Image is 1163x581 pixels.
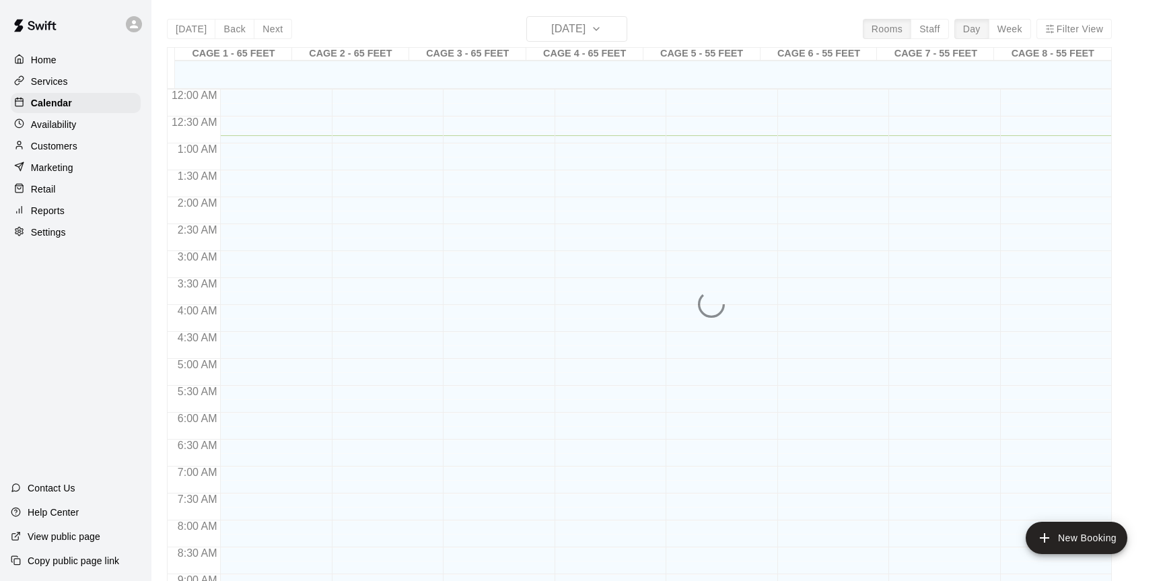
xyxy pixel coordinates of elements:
p: Help Center [28,506,79,519]
p: View public page [28,530,100,543]
span: 1:30 AM [174,170,221,182]
div: CAGE 3 - 65 FEET [409,48,526,61]
span: 5:00 AM [174,359,221,370]
a: Customers [11,136,141,156]
div: CAGE 5 - 55 FEET [643,48,761,61]
div: CAGE 2 - 65 FEET [292,48,409,61]
span: 8:00 AM [174,520,221,532]
span: 1:00 AM [174,143,221,155]
p: Contact Us [28,481,75,495]
span: 2:30 AM [174,224,221,236]
a: Settings [11,222,141,242]
a: Marketing [11,158,141,178]
p: Home [31,53,57,67]
a: Availability [11,114,141,135]
a: Home [11,50,141,70]
button: add [1026,522,1127,554]
span: 4:30 AM [174,332,221,343]
div: CAGE 6 - 55 FEET [761,48,878,61]
a: Reports [11,201,141,221]
p: Availability [31,118,77,131]
p: Customers [31,139,77,153]
a: Services [11,71,141,92]
span: 7:30 AM [174,493,221,505]
span: 6:00 AM [174,413,221,424]
p: Services [31,75,68,88]
p: Copy public page link [28,554,119,568]
p: Calendar [31,96,72,110]
span: 3:30 AM [174,278,221,289]
span: 8:30 AM [174,547,221,559]
p: Retail [31,182,56,196]
div: CAGE 7 - 55 FEET [877,48,994,61]
span: 5:30 AM [174,386,221,397]
span: 2:00 AM [174,197,221,209]
span: 7:00 AM [174,467,221,478]
p: Settings [31,226,66,239]
div: CAGE 4 - 65 FEET [526,48,643,61]
span: 3:00 AM [174,251,221,263]
a: Retail [11,179,141,199]
span: 12:00 AM [168,90,221,101]
span: 6:30 AM [174,440,221,451]
p: Marketing [31,161,73,174]
p: Reports [31,204,65,217]
span: 12:30 AM [168,116,221,128]
a: Calendar [11,93,141,113]
div: CAGE 1 - 65 FEET [175,48,292,61]
div: CAGE 8 - 55 FEET [994,48,1111,61]
span: 4:00 AM [174,305,221,316]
